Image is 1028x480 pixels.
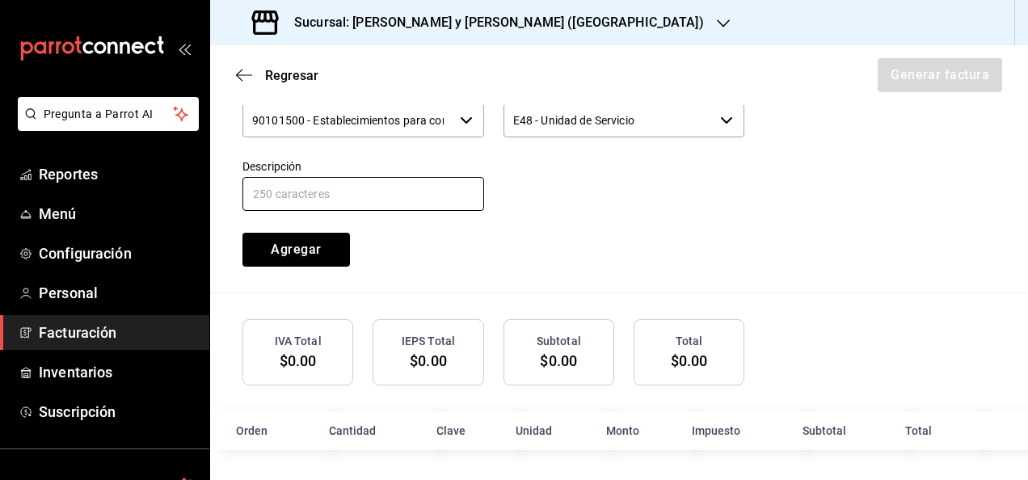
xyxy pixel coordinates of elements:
[11,117,199,134] a: Pregunta a Parrot AI
[39,361,196,383] span: Inventarios
[242,177,484,211] input: 250 caracteres
[410,352,447,369] span: $0.00
[265,68,318,83] span: Regresar
[242,160,484,171] label: Descripción
[44,106,174,123] span: Pregunta a Parrot AI
[596,411,682,450] th: Monto
[281,13,704,32] h3: Sucursal: [PERSON_NAME] y [PERSON_NAME] ([GEOGRAPHIC_DATA])
[39,322,196,343] span: Facturación
[537,333,581,350] h3: Subtotal
[503,103,714,137] input: Elige una opción
[242,233,350,267] button: Agregar
[18,97,199,131] button: Pregunta a Parrot AI
[427,411,506,450] th: Clave
[39,282,196,304] span: Personal
[280,352,317,369] span: $0.00
[39,242,196,264] span: Configuración
[39,163,196,185] span: Reportes
[676,333,703,350] h3: Total
[178,42,191,55] button: open_drawer_menu
[319,411,427,450] th: Cantidad
[682,411,793,450] th: Impuesto
[793,411,895,450] th: Subtotal
[39,203,196,225] span: Menú
[236,68,318,83] button: Regresar
[275,333,322,350] h3: IVA Total
[540,352,577,369] span: $0.00
[402,333,455,350] h3: IEPS Total
[895,411,971,450] th: Total
[242,103,453,137] input: Elige una opción
[39,401,196,423] span: Suscripción
[210,411,319,450] th: Orden
[671,352,708,369] span: $0.00
[506,411,596,450] th: Unidad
